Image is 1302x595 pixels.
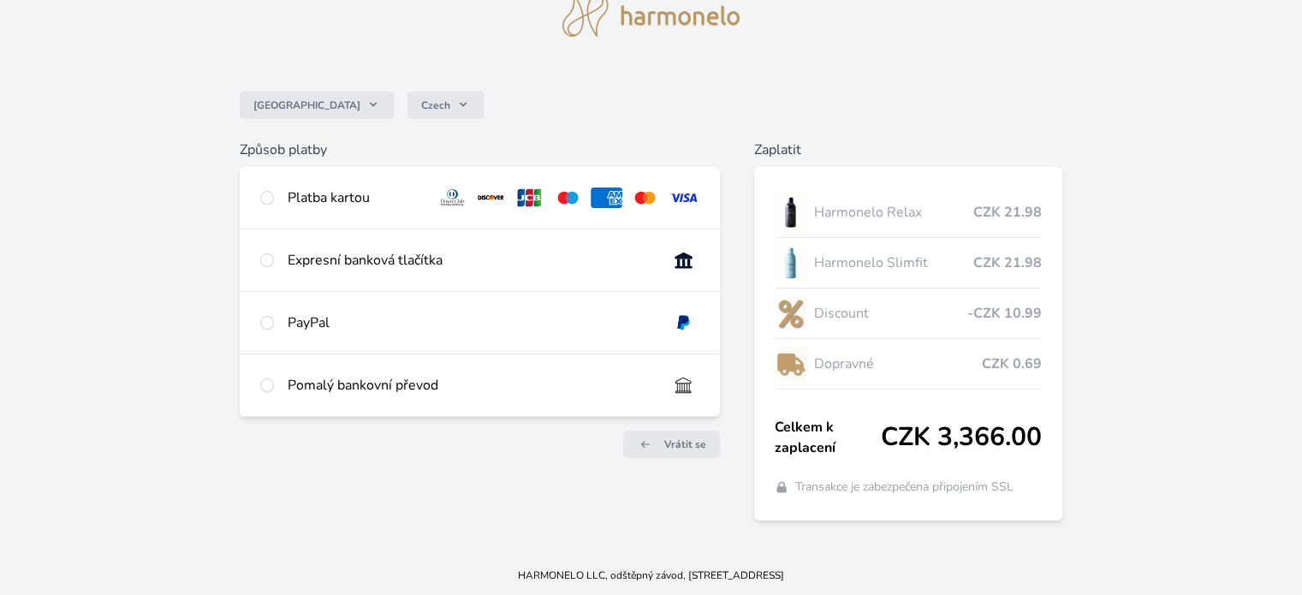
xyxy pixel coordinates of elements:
[623,431,720,458] a: Vrátit se
[813,354,981,374] span: Dopravné
[973,202,1042,223] span: CZK 21.98
[775,292,807,335] img: discount-lo.png
[288,375,653,396] div: Pomalý bankovní převod
[591,187,622,208] img: amex.svg
[253,98,360,112] span: [GEOGRAPHIC_DATA]
[288,312,653,333] div: PayPal
[775,342,807,385] img: delivery-lo.png
[240,92,394,119] button: [GEOGRAPHIC_DATA]
[552,187,584,208] img: maestro.svg
[668,187,699,208] img: visa.svg
[437,187,468,208] img: diners.svg
[668,250,699,271] img: onlineBanking_CZ.svg
[967,303,1042,324] span: -CZK 10.99
[421,98,450,112] span: Czech
[240,140,719,160] h6: Způsob platby
[775,417,881,458] span: Celkem k zaplacení
[288,187,423,208] div: Platba kartou
[775,241,807,284] img: SLIMFIT_se_stinem_x-lo.jpg
[668,375,699,396] img: bankTransfer_IBAN.svg
[973,253,1042,273] span: CZK 21.98
[795,479,1014,496] span: Transakce je zabezpečena připojením SSL
[813,303,966,324] span: Discount
[288,250,653,271] div: Expresní banková tlačítka
[514,187,545,208] img: jcb.svg
[754,140,1062,160] h6: Zaplatit
[982,354,1042,374] span: CZK 0.69
[668,312,699,333] img: paypal.svg
[664,437,706,451] span: Vrátit se
[475,187,507,208] img: discover.svg
[881,422,1042,453] span: CZK 3,366.00
[407,92,484,119] button: Czech
[629,187,661,208] img: mc.svg
[775,191,807,234] img: CLEAN_RELAX_se_stinem_x-lo.jpg
[813,253,972,273] span: Harmonelo Slimfit
[813,202,972,223] span: Harmonelo Relax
